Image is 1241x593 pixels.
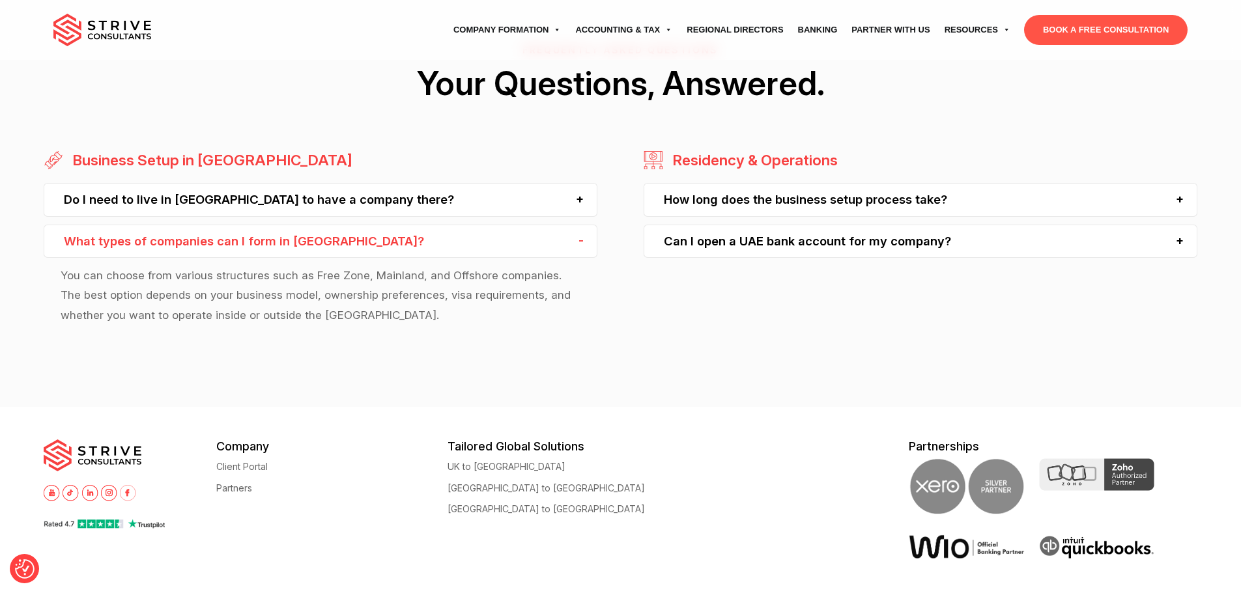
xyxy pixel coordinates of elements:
[666,150,838,171] h3: Residency & Operations
[909,534,1024,559] img: Wio Offical Banking Partner
[448,483,645,493] a: [GEOGRAPHIC_DATA] to [GEOGRAPHIC_DATA]
[1039,458,1154,491] img: Zoho Partner
[216,483,252,493] a: Partners
[44,183,597,216] div: Do I need to live in [GEOGRAPHIC_DATA] to have a company there?
[568,12,679,48] a: Accounting & Tax
[644,225,1197,258] div: Can I open a UAE bank account for my company?
[1039,534,1154,560] img: intuit quickbooks
[44,225,597,258] div: What types of companies can I form in [GEOGRAPHIC_DATA]?
[15,559,35,579] img: Revisit consent button
[679,12,790,48] a: Regional Directors
[216,439,447,453] h5: Company
[909,439,1197,453] h5: Partnerships
[448,504,645,514] a: [GEOGRAPHIC_DATA] to [GEOGRAPHIC_DATA]
[44,439,141,472] img: main-logo.svg
[1024,15,1188,45] a: BOOK A FREE CONSULTATION
[53,14,151,46] img: main-logo.svg
[644,183,1197,216] div: How long does the business setup process take?
[61,266,580,325] p: You can choose from various structures such as Free Zone, Mainland, and Offshore companies. The b...
[791,12,845,48] a: Banking
[448,462,565,471] a: UK to [GEOGRAPHIC_DATA]
[844,12,937,48] a: Partner with Us
[446,12,569,48] a: Company Formation
[448,439,678,453] h5: Tailored Global Solutions
[216,462,268,471] a: Client Portal
[937,12,1018,48] a: Resources
[15,559,35,579] button: Consent Preferences
[66,150,352,171] h3: Business Setup in [GEOGRAPHIC_DATA]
